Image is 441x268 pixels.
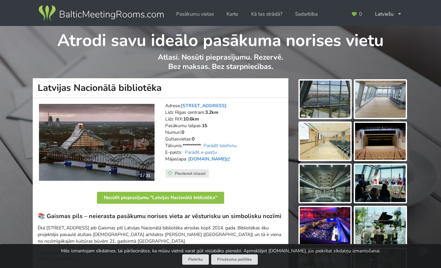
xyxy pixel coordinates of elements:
[182,129,184,135] strong: 0
[185,149,217,155] a: Parādīt e-pastu
[370,8,407,21] div: Latviešu
[136,170,154,180] div: 1 / 31
[355,165,406,202] img: Latvijas Nacionālā bibliotēka | Rīga | Pasākumu vieta - galerijas bilde
[165,103,283,169] address: Adrese: Līdz Rīgas centram: Līdz RIX: Pasākumu telpas: Numuri: Gultasvietas: Tālrunis: E-pasts: M...
[204,142,237,149] a: Parādīt telefonu
[33,26,408,51] h1: Atrodi savu ideālo pasākuma norises vietu
[38,212,283,220] h3: 📚 Gaismas pils – neierasta pasākumu norises vieta ar vēsturisku un simbolisku nozīmi
[202,123,207,129] strong: 15
[39,104,155,181] a: Konferenču centrs | Rīga | Latvijas Nacionālā bibliotēka 1 / 31
[38,225,283,245] p: Ēkā [STREET_ADDRESS] jeb Gaismas pilī Latvijas Nacionālā bibliotēka atrodas kopš 2014. gada. Bibl...
[300,123,350,160] img: Latvijas Nacionālā bibliotēka | Rīga | Pasākumu vieta - galerijas bilde
[300,207,350,244] img: Latvijas Nacionālā bibliotēka | Rīga | Pasākumu vieta - galerijas bilde
[172,8,219,21] a: Pasākumu vietas
[39,104,155,181] img: Konferenču centrs | Rīga | Latvijas Nacionālā bibliotēka
[33,53,408,78] p: Atlasi. Nosūti pieprasījumu. Rezervē. Bez maksas. Bez starpniecības.
[300,81,350,118] img: Latvijas Nacionālā bibliotēka | Rīga | Pasākumu vieta - galerijas bilde
[290,8,322,21] a: Sadarbība
[188,156,232,162] a: [DOMAIN_NAME]
[355,123,406,160] img: Latvijas Nacionālā bibliotēka | Rīga | Pasākumu vieta - galerijas bilde
[211,254,258,265] a: Privātuma politika
[355,207,406,244] img: Latvijas Nacionālā bibliotēka | Rīga | Pasākumu vieta - galerijas bilde
[205,109,218,116] strong: 3.2km
[359,12,362,17] span: 0
[33,78,288,98] h1: Latvijas Nacionālā bibliotēka
[192,136,195,142] strong: 0
[97,192,224,204] button: Nosūtīt pieprasījumu "Latvijas Nacionālā bibliotēka"
[181,103,226,109] a: [STREET_ADDRESS]
[182,254,209,265] button: Piekrītu
[175,171,206,176] span: Pievienot izlasei
[300,165,350,202] img: Latvijas Nacionālā bibliotēka | Rīga | Pasākumu vieta - galerijas bilde
[355,81,406,118] img: Latvijas Nacionālā bibliotēka | Rīga | Pasākumu vieta - galerijas bilde
[246,8,287,21] a: Kā tas strādā?
[222,8,243,21] a: Karte
[183,116,199,122] strong: 10.6km
[37,4,165,23] img: Baltic Meeting Rooms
